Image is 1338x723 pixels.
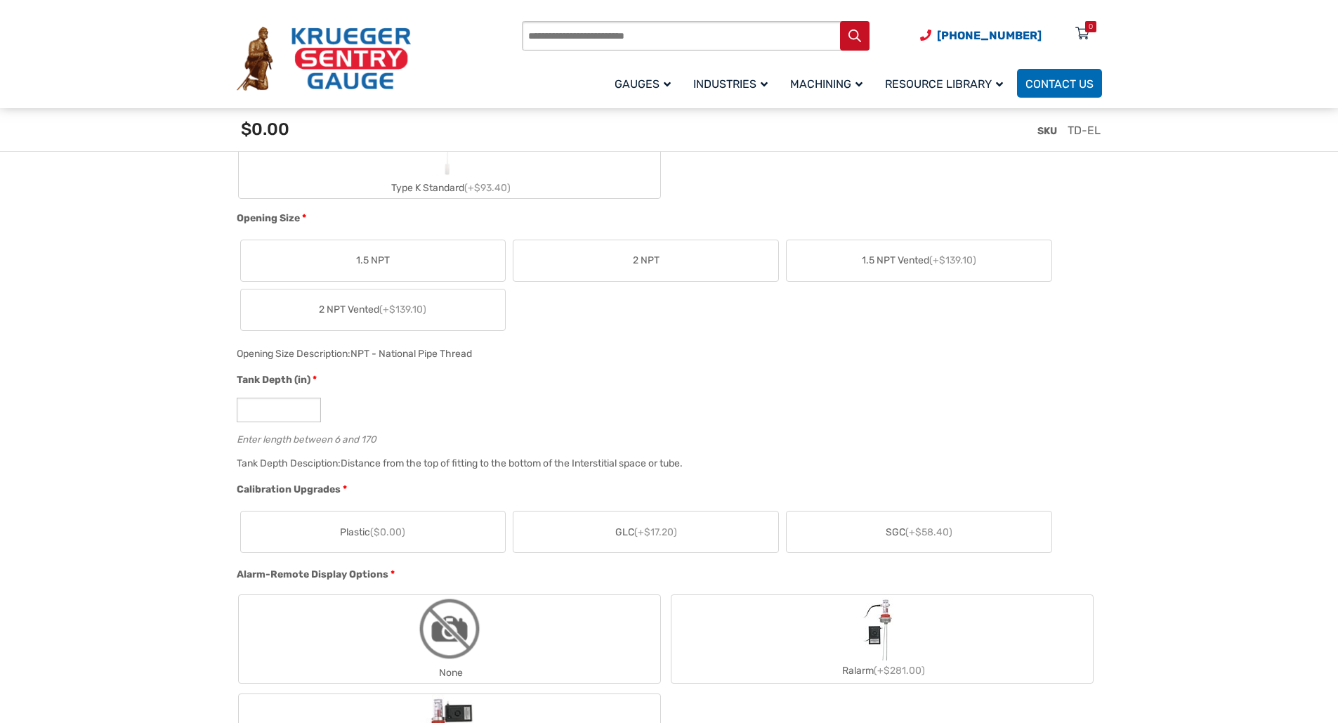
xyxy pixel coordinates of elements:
span: Machining [790,77,863,91]
span: 2 NPT [633,253,660,268]
div: Distance from the top of fitting to the bottom of the Interstitial space or tube. [341,457,683,469]
span: Alarm-Remote Display Options [237,568,388,580]
span: Tank Depth Desciption: [237,457,341,469]
a: Machining [782,67,877,100]
span: Plastic [340,525,405,540]
span: Resource Library [885,77,1003,91]
span: SGC [886,525,952,540]
span: SKU [1037,125,1057,137]
abbr: required [343,482,347,497]
span: GLC [615,525,677,540]
div: None [239,663,660,683]
div: 0 [1089,21,1093,32]
div: NPT - National Pipe Thread [350,348,472,360]
span: (+$281.00) [874,665,925,677]
div: Ralarm [671,660,1093,681]
a: Phone Number (920) 434-8860 [920,27,1042,44]
abbr: required [391,567,395,582]
a: Gauges [606,67,685,100]
span: Industries [693,77,768,91]
span: Gauges [615,77,671,91]
div: Enter length between 6 and 170 [237,431,1095,444]
span: Contact Us [1025,77,1094,91]
span: 2 NPT Vented [319,302,426,317]
img: Krueger Sentry Gauge [237,27,411,91]
div: Type K Standard [239,178,660,198]
span: Opening Size Description: [237,348,350,360]
a: Resource Library [877,67,1017,100]
span: (+$17.20) [634,526,677,538]
label: None [239,595,660,683]
span: (+$139.10) [379,304,426,315]
span: [PHONE_NUMBER] [937,29,1042,42]
span: 1.5 NPT [356,253,390,268]
span: Calibration Upgrades [237,483,341,495]
span: 1.5 NPT Vented [862,253,976,268]
span: TD-EL [1068,124,1101,137]
a: Contact Us [1017,69,1102,98]
span: (+$93.40) [464,182,511,194]
span: Opening Size [237,212,300,224]
label: Ralarm [671,597,1093,681]
span: ($0.00) [370,526,405,538]
a: Industries [685,67,782,100]
span: (+$58.40) [905,526,952,538]
abbr: required [302,211,306,226]
span: Tank Depth (in) [237,374,310,386]
span: (+$139.10) [929,254,976,266]
abbr: required [313,372,317,387]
